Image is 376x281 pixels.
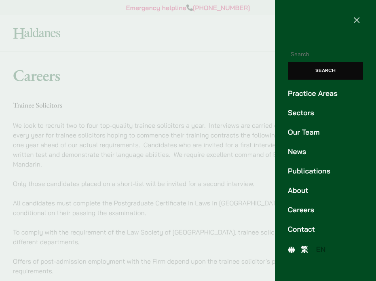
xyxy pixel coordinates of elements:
[288,224,363,235] a: Contact
[301,245,308,254] span: 繁
[288,88,363,99] a: Practice Areas
[288,166,363,177] a: Publications
[288,185,363,196] a: About
[288,127,363,138] a: Our Team
[288,146,363,157] a: News
[297,244,312,256] a: 繁
[353,12,361,27] span: ×
[288,205,363,216] a: Careers
[316,245,326,254] span: EN
[288,62,363,80] input: Search
[288,108,363,118] a: Sectors
[288,47,363,62] input: Search for:
[312,244,330,256] a: EN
